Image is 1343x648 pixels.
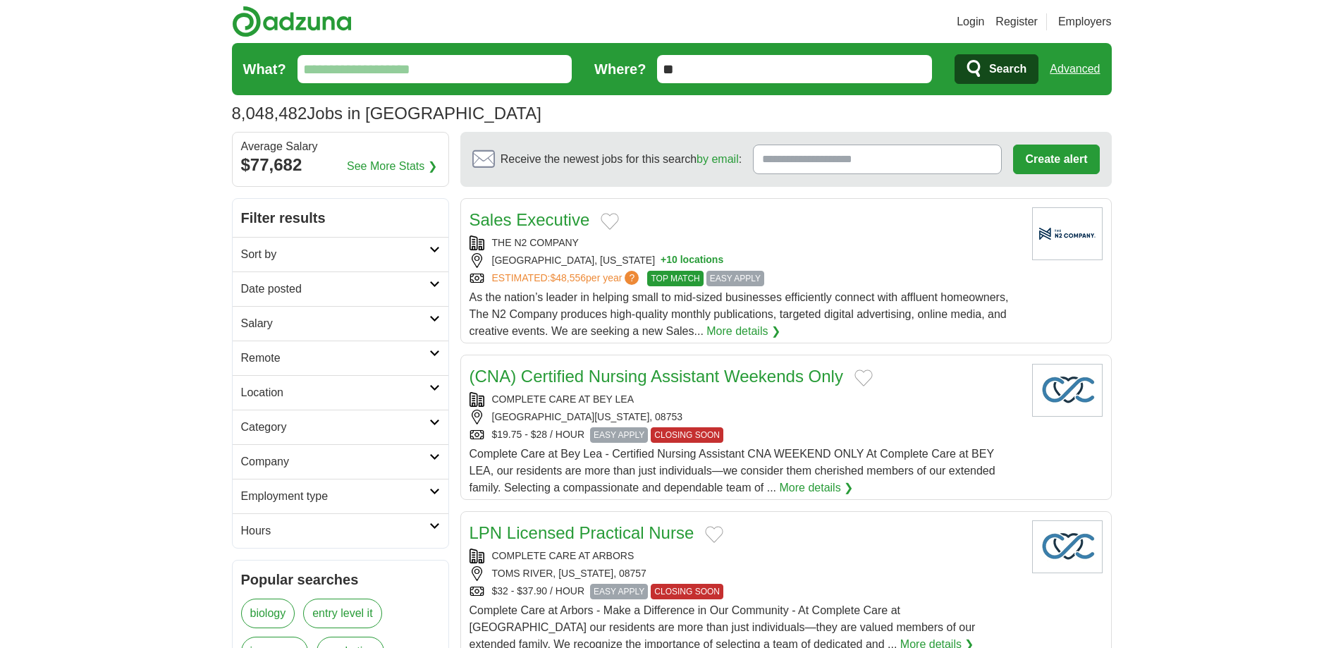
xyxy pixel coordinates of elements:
[241,350,429,367] h2: Remote
[232,6,352,37] img: Adzuna logo
[470,236,1021,250] div: THE N2 COMPANY
[706,323,780,340] a: More details ❯
[705,526,723,543] button: Add to favorite jobs
[1032,364,1103,417] img: Company logo
[550,272,586,283] span: $48,556
[1058,13,1112,30] a: Employers
[854,369,873,386] button: Add to favorite jobs
[651,584,723,599] span: CLOSING SOON
[661,253,723,268] button: +10 locations
[241,246,429,263] h2: Sort by
[241,384,429,401] h2: Location
[470,291,1009,337] span: As the nation’s leader in helping small to mid-sized businesses efficiently connect with affluent...
[241,419,429,436] h2: Category
[470,210,590,229] a: Sales Executive
[995,13,1038,30] a: Register
[1032,520,1103,573] img: Company logo
[233,444,448,479] a: Company
[243,59,286,80] label: What?
[647,271,703,286] span: TOP MATCH
[706,271,764,286] span: EASY APPLY
[601,213,619,230] button: Add to favorite jobs
[241,281,429,298] h2: Date posted
[233,306,448,341] a: Salary
[241,315,429,332] h2: Salary
[233,199,448,237] h2: Filter results
[470,427,1021,443] div: $19.75 - $28 / HOUR
[470,584,1021,599] div: $32 - $37.90 / HOUR
[661,253,666,268] span: +
[492,271,642,286] a: ESTIMATED:$48,556per year?
[957,13,984,30] a: Login
[470,549,1021,563] div: COMPLETE CARE AT ARBORS
[233,410,448,444] a: Category
[470,392,1021,407] div: COMPLETE CARE AT BEY LEA
[241,453,429,470] h2: Company
[590,427,648,443] span: EASY APPLY
[232,104,541,123] h1: Jobs in [GEOGRAPHIC_DATA]
[501,151,742,168] span: Receive the newest jobs for this search :
[470,566,1021,581] div: TOMS RIVER, [US_STATE], 08757
[241,488,429,505] h2: Employment type
[1032,207,1103,260] img: Company logo
[233,375,448,410] a: Location
[470,367,843,386] a: (CNA) Certified Nursing Assistant Weekends Only
[470,523,694,542] a: LPN Licensed Practical Nurse
[241,599,295,628] a: biology
[590,584,648,599] span: EASY APPLY
[303,599,381,628] a: entry level it
[955,54,1038,84] button: Search
[470,448,995,494] span: Complete Care at Bey Lea - Certified Nursing Assistant CNA WEEKEND ONLY At Complete Care at BEY L...
[241,569,440,590] h2: Popular searches
[233,237,448,271] a: Sort by
[625,271,639,285] span: ?
[233,341,448,375] a: Remote
[233,513,448,548] a: Hours
[233,479,448,513] a: Employment type
[470,253,1021,268] div: [GEOGRAPHIC_DATA], [US_STATE]
[241,152,440,178] div: $77,682
[594,59,646,80] label: Where?
[232,101,307,126] span: 8,048,482
[241,522,429,539] h2: Hours
[233,271,448,306] a: Date posted
[1050,55,1100,83] a: Advanced
[470,410,1021,424] div: [GEOGRAPHIC_DATA][US_STATE], 08753
[779,479,853,496] a: More details ❯
[989,55,1026,83] span: Search
[651,427,723,443] span: CLOSING SOON
[697,153,739,165] a: by email
[347,158,437,175] a: See More Stats ❯
[1013,145,1099,174] button: Create alert
[241,141,440,152] div: Average Salary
